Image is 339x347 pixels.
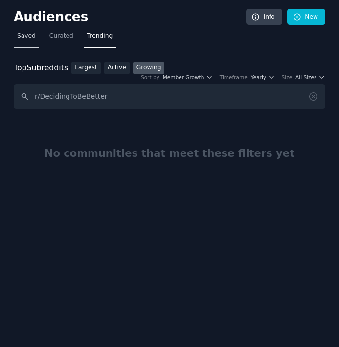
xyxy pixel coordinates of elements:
[141,74,159,81] div: Sort by
[14,9,246,25] h2: Audiences
[246,9,282,25] a: Info
[220,74,248,81] div: Timeframe
[87,32,113,41] span: Trending
[287,9,325,25] a: New
[251,74,266,81] span: Yearly
[17,32,36,41] span: Saved
[71,62,101,74] a: Largest
[282,74,293,81] div: Size
[163,74,204,81] span: Member Growth
[46,28,77,48] a: Curated
[133,62,165,74] a: Growing
[84,28,116,48] a: Trending
[14,84,325,109] input: Search name, description, topic
[14,62,68,74] div: Top Subreddits
[14,28,39,48] a: Saved
[104,62,130,74] a: Active
[163,74,213,81] button: Member Growth
[49,32,73,41] span: Curated
[295,74,316,81] span: All Sizes
[295,74,325,81] button: All Sizes
[251,74,275,81] button: Yearly
[14,112,325,195] div: No communities that meet these filters yet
